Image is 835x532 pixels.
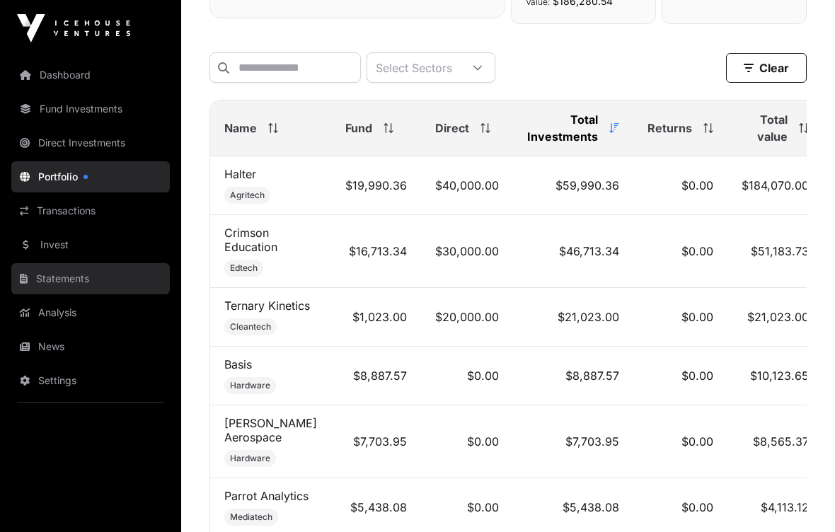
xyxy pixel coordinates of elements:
[726,53,807,83] button: Clear
[435,120,469,137] span: Direct
[331,156,421,215] td: $19,990.36
[230,380,270,391] span: Hardware
[421,347,513,405] td: $0.00
[727,288,823,347] td: $21,023.00
[11,263,170,294] a: Statements
[513,347,633,405] td: $8,887.57
[513,405,633,478] td: $7,703.95
[513,156,633,215] td: $59,990.36
[11,93,170,125] a: Fund Investments
[11,59,170,91] a: Dashboard
[11,127,170,158] a: Direct Investments
[11,365,170,396] a: Settings
[633,347,727,405] td: $0.00
[230,190,265,201] span: Agritech
[647,120,692,137] span: Returns
[224,299,310,313] a: Ternary Kinetics
[633,288,727,347] td: $0.00
[11,229,170,260] a: Invest
[421,215,513,288] td: $30,000.00
[224,167,256,181] a: Halter
[421,156,513,215] td: $40,000.00
[764,464,835,532] iframe: Chat Widget
[224,357,252,371] a: Basis
[513,288,633,347] td: $21,023.00
[633,156,727,215] td: $0.00
[633,215,727,288] td: $0.00
[421,288,513,347] td: $20,000.00
[230,321,271,332] span: Cleantech
[513,215,633,288] td: $46,713.34
[11,297,170,328] a: Analysis
[230,511,272,523] span: Mediatech
[331,215,421,288] td: $16,713.34
[224,226,277,254] a: Crimson Education
[331,405,421,478] td: $7,703.95
[11,195,170,226] a: Transactions
[230,453,270,464] span: Hardware
[345,120,372,137] span: Fund
[727,347,823,405] td: $10,123.65
[224,120,257,137] span: Name
[421,405,513,478] td: $0.00
[633,405,727,478] td: $0.00
[230,262,258,274] span: Edtech
[727,215,823,288] td: $51,183.73
[11,161,170,192] a: Portfolio
[742,111,788,145] span: Total value
[331,288,421,347] td: $1,023.00
[727,405,823,478] td: $8,565.37
[17,14,130,42] img: Icehouse Ventures Logo
[331,347,421,405] td: $8,887.57
[527,111,598,145] span: Total Investments
[11,331,170,362] a: News
[727,156,823,215] td: $184,070.00
[367,53,461,82] div: Select Sectors
[224,489,309,503] a: Parrot Analytics
[224,416,317,444] a: [PERSON_NAME] Aerospace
